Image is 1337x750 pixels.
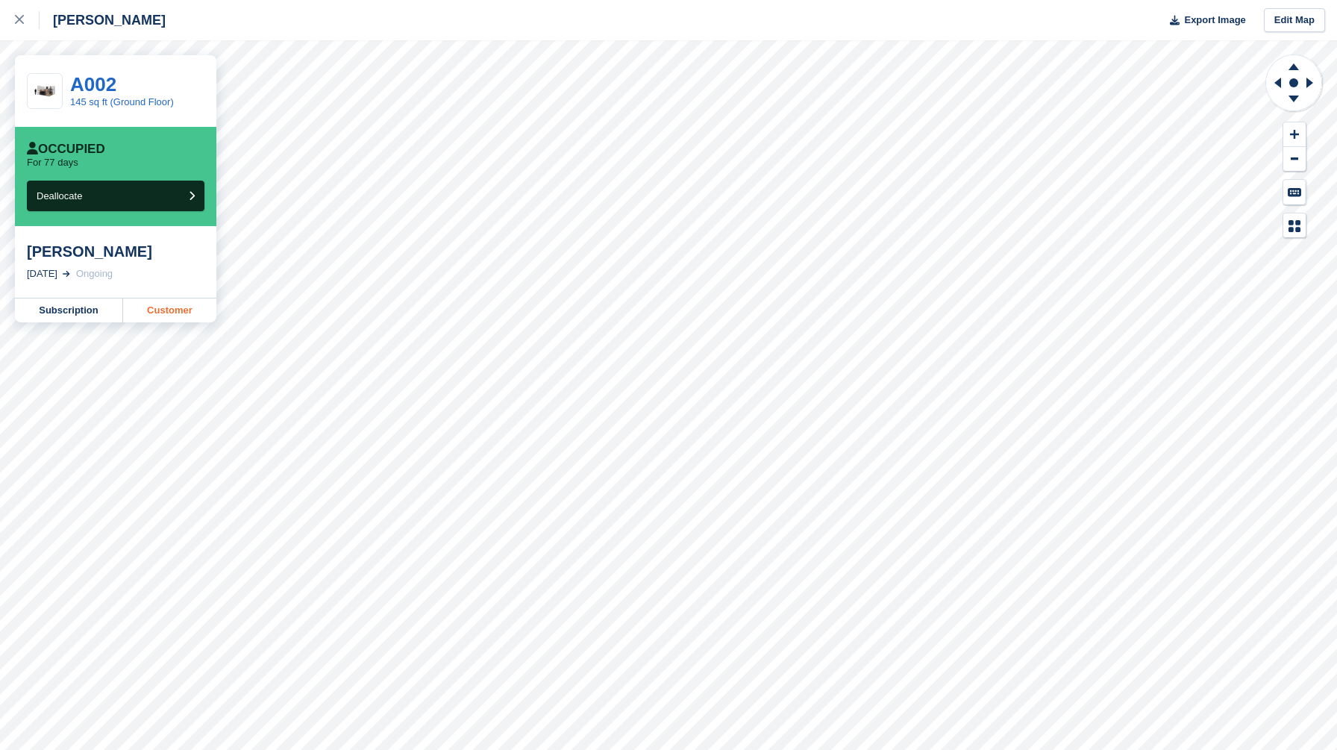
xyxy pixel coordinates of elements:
[27,243,204,260] div: [PERSON_NAME]
[37,190,82,201] span: Deallocate
[70,96,174,107] a: 145 sq ft (Ground Floor)
[28,81,62,101] img: 150-sqft-unit.jpg
[15,299,123,322] a: Subscription
[27,266,57,281] div: [DATE]
[1283,180,1306,204] button: Keyboard Shortcuts
[27,142,105,157] div: Occupied
[1264,8,1325,33] a: Edit Map
[1283,122,1306,147] button: Zoom In
[1161,8,1246,33] button: Export Image
[40,11,166,29] div: [PERSON_NAME]
[76,266,113,281] div: Ongoing
[1184,13,1245,28] span: Export Image
[1283,147,1306,172] button: Zoom Out
[70,73,116,96] a: A002
[27,157,78,169] p: For 77 days
[1283,213,1306,238] button: Map Legend
[27,181,204,211] button: Deallocate
[63,271,70,277] img: arrow-right-light-icn-cde0832a797a2874e46488d9cf13f60e5c3a73dbe684e267c42b8395dfbc2abf.svg
[123,299,216,322] a: Customer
